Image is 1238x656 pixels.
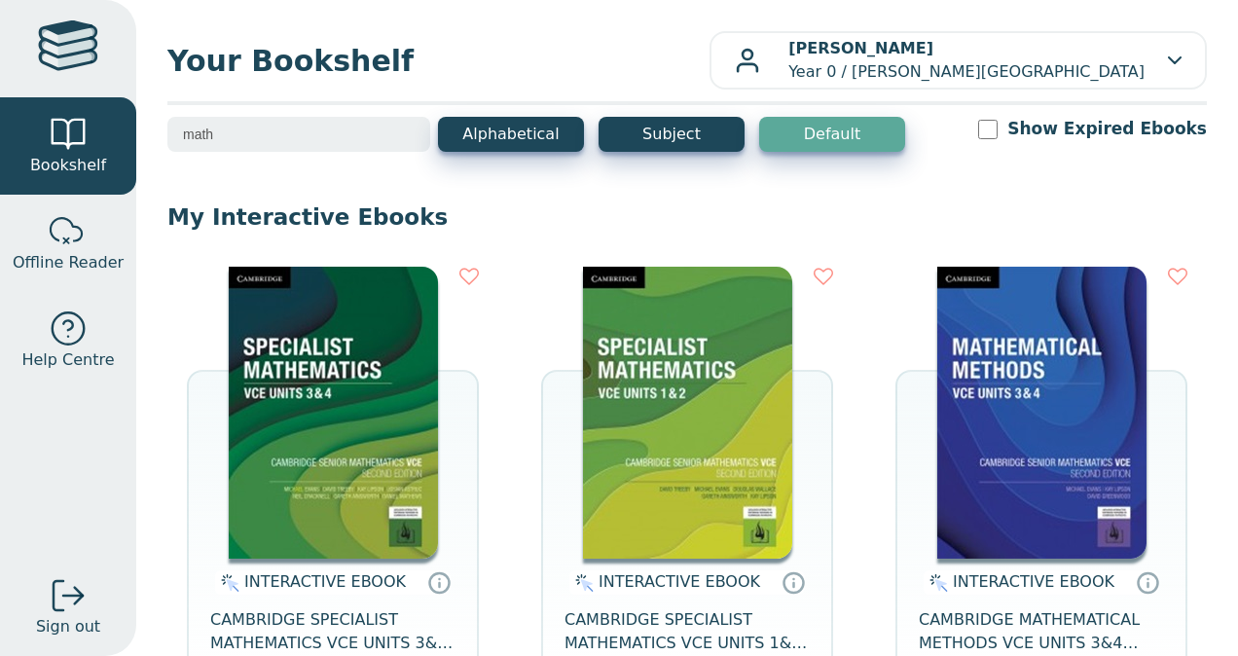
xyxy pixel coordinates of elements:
img: interactive.svg [215,571,239,595]
span: Help Centre [21,348,114,372]
p: My Interactive Ebooks [167,202,1207,232]
a: Interactive eBooks are accessed online via the publisher’s portal. They contain interactive resou... [427,570,451,594]
span: Offline Reader [13,251,124,274]
a: Interactive eBooks are accessed online via the publisher’s portal. They contain interactive resou... [782,570,805,594]
span: INTERACTIVE EBOOK [599,572,760,591]
p: Year 0 / [PERSON_NAME][GEOGRAPHIC_DATA] [788,37,1145,84]
img: 7aa43072-59fa-43fd-a9ea-c89a092cf1a9.jpg [229,267,438,559]
span: CAMBRIDGE SPECIALIST MATHEMATICS VCE UNITS 1&2 2E ONLINE TEACHING SUITE [564,608,810,655]
span: Your Bookshelf [167,39,710,83]
span: CAMBRIDGE MATHEMATICAL METHODS VCE UNITS 3&4 SECOND EDITION ONLINE TEACHING SUITE [919,608,1164,655]
input: Search bookshelf (E.g: psychology) [167,117,430,152]
img: 0accdd02-fb43-42c0-a5ce-f40e33d77d66.jpg [937,267,1147,559]
span: INTERACTIVE EBOOK [244,572,406,591]
button: Alphabetical [438,117,584,152]
img: c73ad0a8-978e-426c-b21c-151ed1328b9f.jpg [583,267,792,559]
b: [PERSON_NAME] [788,39,933,57]
span: Sign out [36,615,100,638]
button: Subject [599,117,745,152]
img: interactive.svg [924,571,948,595]
button: Default [759,117,905,152]
button: [PERSON_NAME]Year 0 / [PERSON_NAME][GEOGRAPHIC_DATA] [710,31,1207,90]
span: Bookshelf [30,154,106,177]
label: Show Expired Ebooks [1007,117,1207,141]
a: Interactive eBooks are accessed online via the publisher’s portal. They contain interactive resou... [1136,570,1159,594]
img: interactive.svg [569,571,594,595]
span: CAMBRIDGE SPECIALIST MATHEMATICS VCE UNITS 3&4 2E ONLINE TEACHING SUITE [210,608,455,655]
span: INTERACTIVE EBOOK [953,572,1114,591]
